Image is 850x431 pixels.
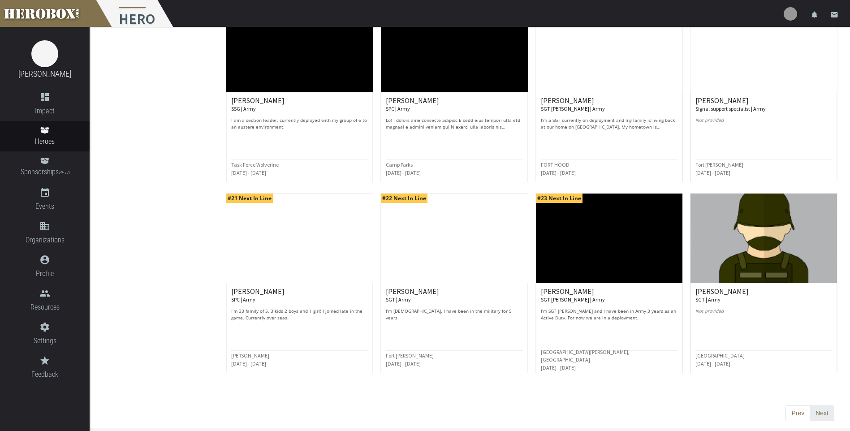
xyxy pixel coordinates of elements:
[386,105,410,112] small: SPC | Army
[31,40,58,67] img: image
[386,296,411,303] small: SGT | Army
[811,11,819,19] i: notifications
[541,308,677,321] p: I’m SGT [PERSON_NAME] and I have been in Army 3 years as an Active Duty. For now we are in a depl...
[695,308,832,321] p: Not provided
[541,364,576,371] small: [DATE] - [DATE]
[695,360,730,367] small: [DATE] - [DATE]
[695,169,730,176] small: [DATE] - [DATE]
[231,117,368,130] p: I am a section leader, currently deployed with my group of 6 to an austere environment.
[386,169,421,176] small: [DATE] - [DATE]
[690,2,837,182] a: #20 Next In Line [PERSON_NAME] Signal support specialist | Army Not provided Fort [PERSON_NAME] [...
[690,193,837,373] a: [PERSON_NAME] SGT | Army Not provided [GEOGRAPHIC_DATA] [DATE] - [DATE]
[226,2,373,182] a: #10 Next In Line [PERSON_NAME] SSG | Army I am a section leader, currently deployed with my group...
[59,170,69,176] small: BETA
[535,193,683,373] a: #23 Next In Line [PERSON_NAME] SGT [PERSON_NAME] | Army I’m SGT [PERSON_NAME] and I have been in ...
[784,7,797,21] img: user-image
[541,117,677,130] p: I'm a SGT currently on deployment and my family is living back at our home on [GEOGRAPHIC_DATA]. ...
[226,194,273,203] span: #21 Next In Line
[231,308,368,321] p: I’m 33 family of 5, 3 kids 2 boys and 1 girl! I joined late in the game. Currently over seas.
[695,97,832,112] h6: [PERSON_NAME]
[695,296,721,303] small: SGT | Army
[386,352,434,359] small: Fort [PERSON_NAME]
[386,161,413,168] small: Camp Parks
[535,2,683,182] a: #13 Next In Line [PERSON_NAME] SGT [PERSON_NAME] | Army I'm a SGT currently on deployment and my ...
[541,97,677,112] h6: [PERSON_NAME]
[380,2,528,182] a: #11 Next In Line [PERSON_NAME] SPC | Army Lo! I dolors ame consecte adipisc E sedd eius tempori u...
[231,169,266,176] small: [DATE] - [DATE]
[18,69,71,78] a: [PERSON_NAME]
[695,288,832,303] h6: [PERSON_NAME]
[541,161,570,168] small: FORT HOOD
[226,193,373,373] a: #21 Next In Line [PERSON_NAME] SPC | Army I’m 33 family of 5, 3 kids 2 boys and 1 girl! I joined ...
[231,360,266,367] small: [DATE] - [DATE]
[231,288,368,303] h6: [PERSON_NAME]
[695,105,766,112] small: Signal support specialist | Army
[695,352,745,359] small: [GEOGRAPHIC_DATA]
[386,360,421,367] small: [DATE] - [DATE]
[541,349,630,363] small: [GEOGRAPHIC_DATA][PERSON_NAME], [GEOGRAPHIC_DATA]
[386,288,522,303] h6: [PERSON_NAME]
[695,117,832,130] p: Not provided
[541,288,677,303] h6: [PERSON_NAME]
[231,352,269,359] small: [PERSON_NAME]
[810,405,834,422] button: Next
[386,308,522,321] p: I’m [DEMOGRAPHIC_DATA]. I have been in the military for 5 years.
[231,97,368,112] h6: [PERSON_NAME]
[231,296,255,303] small: SPC | Army
[386,97,522,112] h6: [PERSON_NAME]
[386,117,522,130] p: Lo! I dolors ame consecte adipisc E sedd eius tempori utla etd magnaal e admini veniam qui N exer...
[695,161,743,168] small: Fort [PERSON_NAME]
[231,161,279,168] small: Task Force Wolverine
[541,296,605,303] small: SGT [PERSON_NAME] | Army
[536,194,582,203] span: #23 Next In Line
[541,169,576,176] small: [DATE] - [DATE]
[785,405,810,422] button: Prev
[381,194,427,203] span: #22 Next In Line
[231,105,256,112] small: SSG | Army
[830,11,838,19] i: email
[541,105,605,112] small: SGT [PERSON_NAME] | Army
[380,193,528,373] a: #22 Next In Line [PERSON_NAME] SGT | Army I’m [DEMOGRAPHIC_DATA]. I have been in the military for...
